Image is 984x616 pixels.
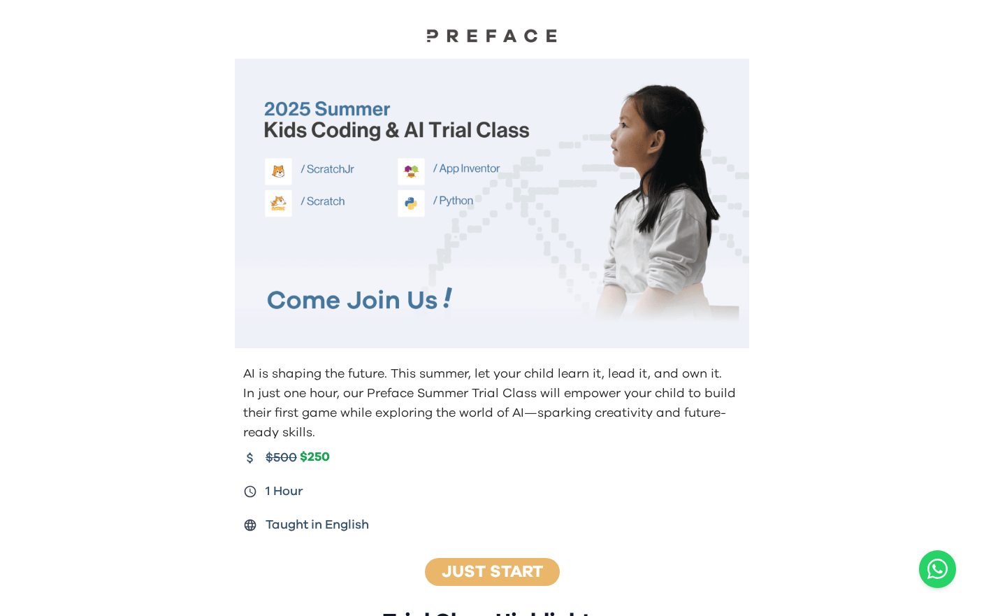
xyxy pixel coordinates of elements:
[422,28,562,43] img: Preface Logo
[266,482,303,501] span: 1 Hour
[422,28,562,48] a: Preface Logo
[919,550,956,588] a: Chat with us on WhatsApp
[266,448,297,468] span: $500
[421,557,564,587] button: Just Start
[919,550,956,588] button: Open WhatsApp chat
[243,384,744,443] p: In just one hour, our Preface Summer Trial Class will empower your child to build their first gam...
[442,564,543,580] a: Just Start
[235,59,749,348] img: Kids learning to code
[300,450,330,466] span: $250
[266,515,369,535] span: Taught in English
[243,364,744,384] p: AI is shaping the future. This summer, let your child learn it, lead it, and own it.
